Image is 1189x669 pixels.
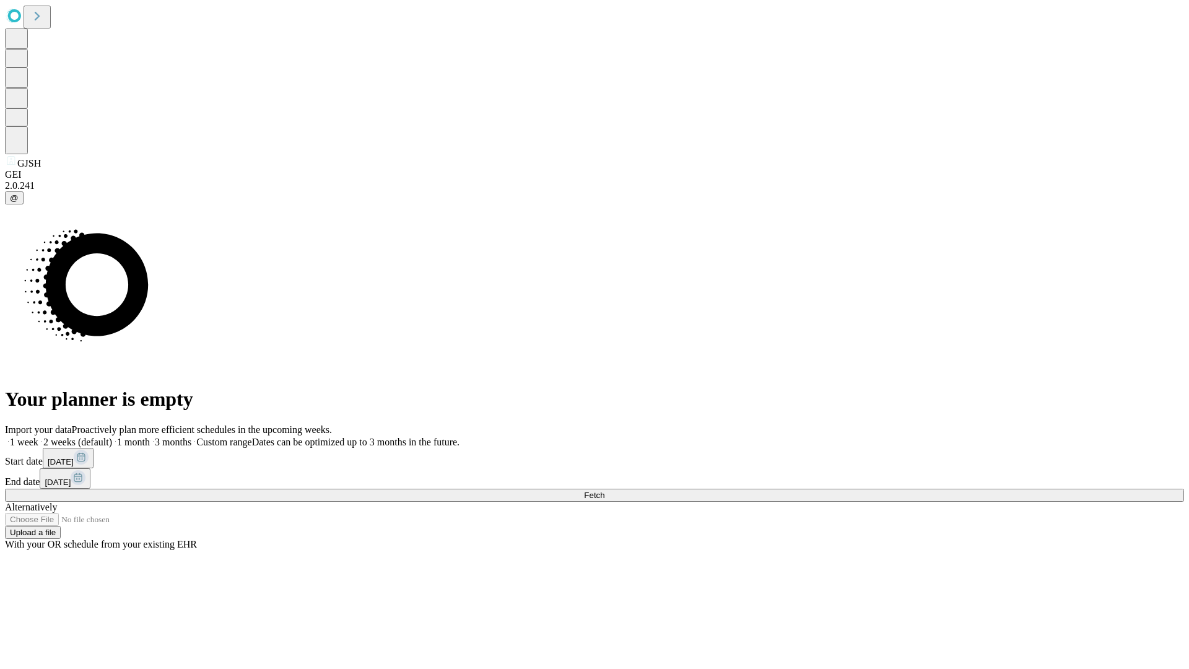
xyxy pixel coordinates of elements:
span: 1 week [10,437,38,447]
button: Fetch [5,489,1184,502]
div: Start date [5,448,1184,468]
span: Custom range [196,437,251,447]
span: GJSH [17,158,41,168]
span: Import your data [5,424,72,435]
span: Fetch [584,491,604,500]
button: Upload a file [5,526,61,539]
button: [DATE] [43,448,94,468]
span: [DATE] [45,478,71,487]
span: Proactively plan more efficient schedules in the upcoming weeks. [72,424,332,435]
span: Alternatively [5,502,57,512]
h1: Your planner is empty [5,388,1184,411]
div: 2.0.241 [5,180,1184,191]
span: @ [10,193,19,203]
span: [DATE] [48,457,74,466]
div: End date [5,468,1184,489]
span: 1 month [117,437,150,447]
button: @ [5,191,24,204]
span: 3 months [155,437,191,447]
span: With your OR schedule from your existing EHR [5,539,197,549]
div: GEI [5,169,1184,180]
span: 2 weeks (default) [43,437,112,447]
button: [DATE] [40,468,90,489]
span: Dates can be optimized up to 3 months in the future. [252,437,459,447]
